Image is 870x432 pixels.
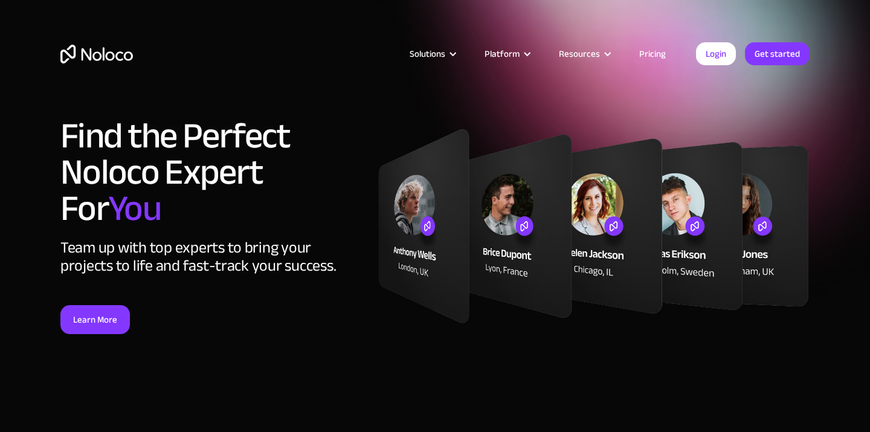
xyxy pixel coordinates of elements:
div: Solutions [395,46,469,62]
span: You [108,175,161,242]
a: Get started [745,42,810,65]
div: Platform [469,46,544,62]
div: Team up with top experts to bring your projects to life and fast-track your success. [60,239,366,275]
a: Login [696,42,736,65]
div: Resources [544,46,624,62]
a: Learn More [60,305,130,334]
div: Solutions [410,46,445,62]
h1: Find the Perfect Noloco Expert For [60,118,366,227]
a: home [60,45,133,63]
div: Resources [559,46,600,62]
a: Pricing [624,46,681,62]
div: Platform [485,46,520,62]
